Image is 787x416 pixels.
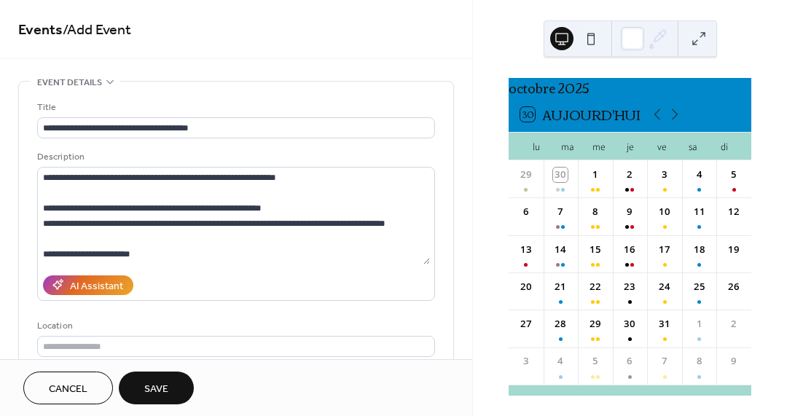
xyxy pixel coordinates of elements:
[519,243,533,257] div: 13
[43,275,133,295] button: AI Assistant
[588,280,603,294] div: 22
[553,280,568,294] div: 21
[623,205,638,219] div: 9
[553,168,568,182] div: 30
[588,317,603,331] div: 29
[692,243,707,257] div: 18
[509,78,751,97] div: octobre 2025
[552,133,583,160] div: ma
[37,100,432,115] div: Title
[623,354,638,369] div: 6
[553,243,568,257] div: 14
[553,354,568,369] div: 4
[583,133,614,160] div: me
[614,133,646,160] div: je
[692,317,707,331] div: 1
[646,133,677,160] div: ve
[692,354,707,369] div: 8
[657,243,672,257] div: 17
[519,354,533,369] div: 3
[23,372,113,404] button: Cancel
[519,168,533,182] div: 29
[623,243,638,257] div: 16
[708,133,740,160] div: di
[553,317,568,331] div: 28
[727,243,741,257] div: 19
[657,317,672,331] div: 31
[692,280,707,294] div: 25
[657,280,672,294] div: 24
[37,318,432,334] div: Location
[553,205,568,219] div: 7
[519,317,533,331] div: 27
[623,280,638,294] div: 23
[657,354,672,369] div: 7
[623,168,638,182] div: 2
[18,16,63,44] a: Events
[519,205,533,219] div: 6
[37,75,102,90] span: Event details
[677,133,708,160] div: sa
[588,205,603,219] div: 8
[519,280,533,294] div: 20
[144,382,168,397] span: Save
[692,168,707,182] div: 4
[727,354,741,369] div: 9
[515,103,646,125] button: 30Aujourd'hui
[623,317,638,331] div: 30
[520,133,552,160] div: lu
[657,205,672,219] div: 10
[657,168,672,182] div: 3
[70,278,123,294] div: AI Assistant
[119,372,194,404] button: Save
[63,16,131,44] span: / Add Event
[727,168,741,182] div: 5
[588,243,603,257] div: 15
[49,382,87,397] span: Cancel
[692,205,707,219] div: 11
[727,205,741,219] div: 12
[37,149,432,165] div: Description
[588,354,603,369] div: 5
[588,168,603,182] div: 1
[727,317,741,331] div: 2
[727,280,741,294] div: 26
